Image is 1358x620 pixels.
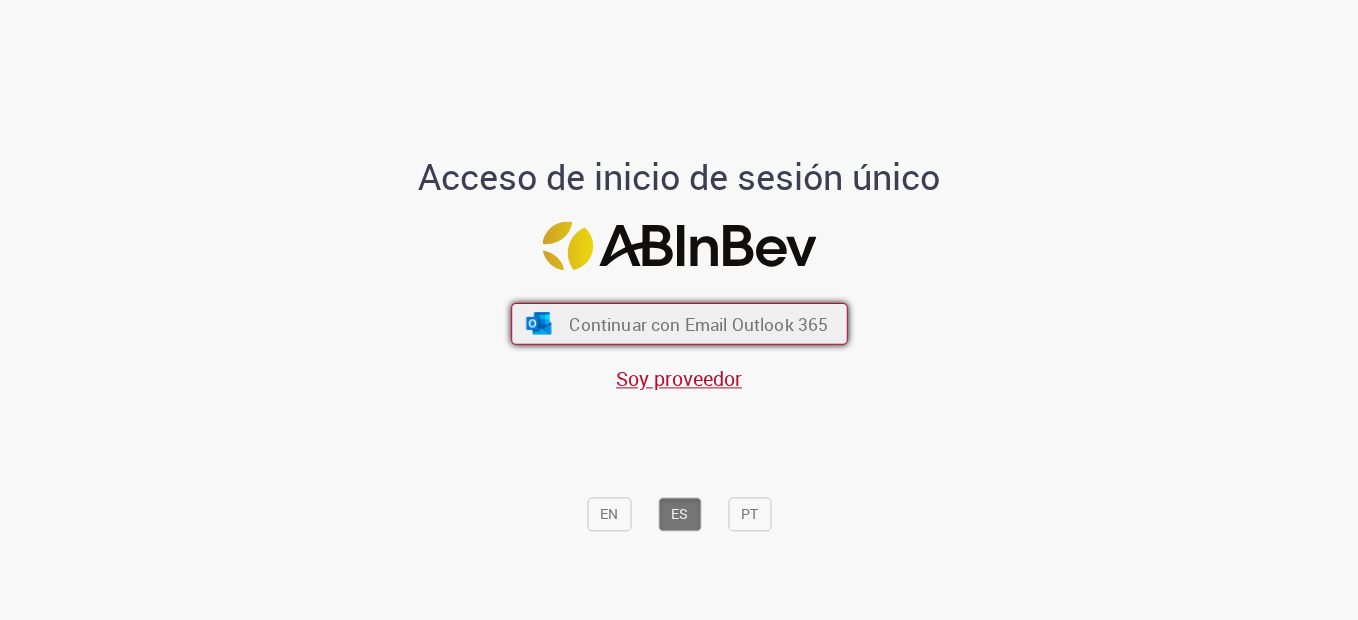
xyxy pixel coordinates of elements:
[587,498,631,532] button: EN
[524,313,553,335] img: ícone Azure/Microsoft 360
[728,498,771,532] button: PT
[658,498,701,532] button: ES
[511,303,848,345] button: ícone Azure/Microsoft 360 Continuar con Email Outlook 365
[542,221,816,270] img: Logotipo ABInBev
[569,312,828,335] span: Continuar con Email Outlook 365
[616,366,742,393] a: Soy proveedor
[402,158,957,198] h1: Acceso de inicio de sesión único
